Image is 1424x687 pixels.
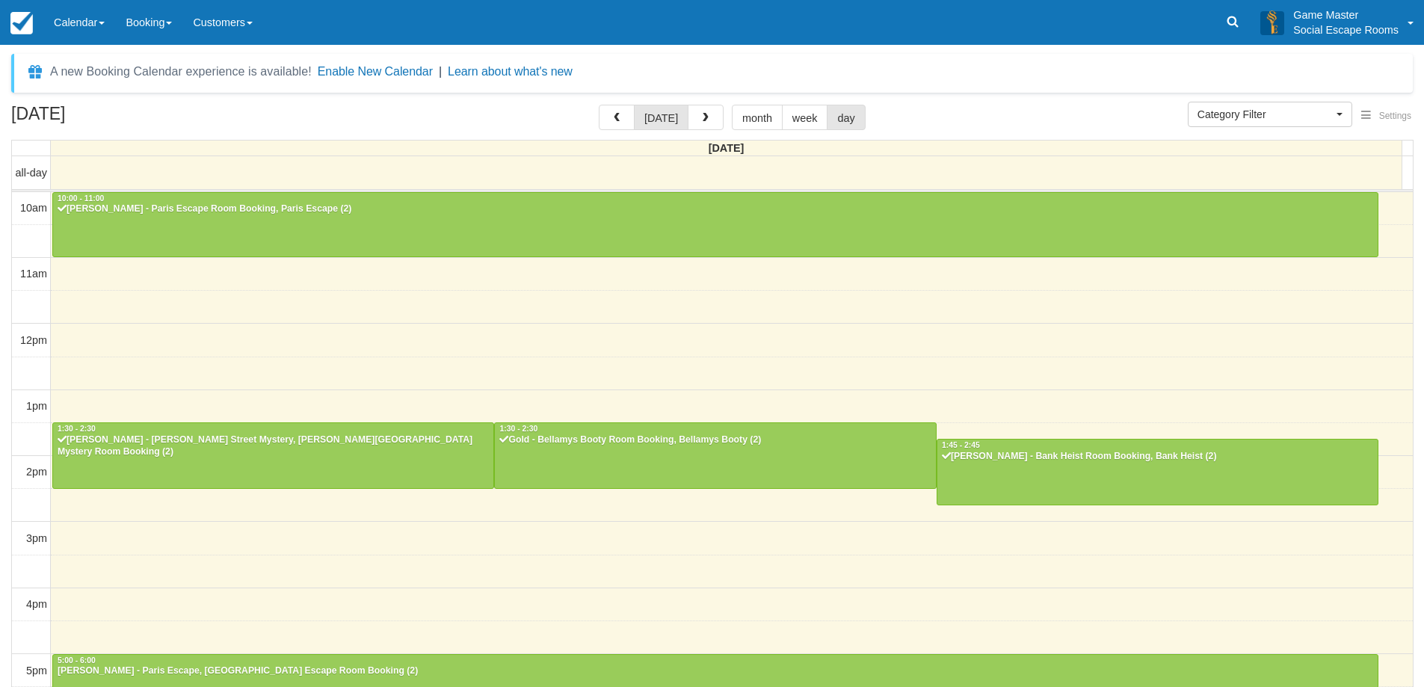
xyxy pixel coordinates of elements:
span: 1:30 - 2:30 [499,425,537,433]
span: 1:30 - 2:30 [58,425,96,433]
span: 5pm [26,665,47,677]
span: 3pm [26,532,47,544]
button: Category Filter [1188,102,1352,127]
span: 4pm [26,598,47,610]
p: Social Escape Rooms [1293,22,1399,37]
a: 10:00 - 11:00[PERSON_NAME] - Paris Escape Room Booking, Paris Escape (2) [52,192,1378,258]
a: 1:30 - 2:30[PERSON_NAME] - [PERSON_NAME] Street Mystery, [PERSON_NAME][GEOGRAPHIC_DATA] Mystery R... [52,422,494,488]
button: [DATE] [634,105,688,130]
img: checkfront-main-nav-mini-logo.png [10,12,33,34]
span: 2pm [26,466,47,478]
img: A3 [1260,10,1284,34]
div: [PERSON_NAME] - Paris Escape, [GEOGRAPHIC_DATA] Escape Room Booking (2) [57,665,1374,677]
div: [PERSON_NAME] - [PERSON_NAME] Street Mystery, [PERSON_NAME][GEOGRAPHIC_DATA] Mystery Room Booking... [57,434,490,458]
span: 11am [20,268,47,280]
div: Gold - Bellamys Booty Room Booking, Bellamys Booty (2) [499,434,932,446]
span: 12pm [20,334,47,346]
div: [PERSON_NAME] - Bank Heist Room Booking, Bank Heist (2) [941,451,1374,463]
span: [DATE] [709,142,745,154]
div: [PERSON_NAME] - Paris Escape Room Booking, Paris Escape (2) [57,203,1374,215]
button: Enable New Calendar [318,64,433,79]
a: 1:45 - 2:45[PERSON_NAME] - Bank Heist Room Booking, Bank Heist (2) [937,439,1378,505]
span: 10:00 - 11:00 [58,194,104,203]
span: Category Filter [1198,107,1333,122]
a: Learn about what's new [448,65,573,78]
button: Settings [1352,105,1420,127]
span: | [439,65,442,78]
button: week [782,105,828,130]
button: month [732,105,783,130]
a: 1:30 - 2:30Gold - Bellamys Booty Room Booking, Bellamys Booty (2) [494,422,937,488]
div: A new Booking Calendar experience is available! [50,63,312,81]
span: 1:45 - 2:45 [942,441,980,449]
span: Settings [1379,111,1411,121]
span: 10am [20,202,47,214]
p: Game Master [1293,7,1399,22]
button: day [827,105,865,130]
span: 1pm [26,400,47,412]
span: all-day [16,167,47,179]
h2: [DATE] [11,105,200,132]
span: 5:00 - 6:00 [58,656,96,665]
